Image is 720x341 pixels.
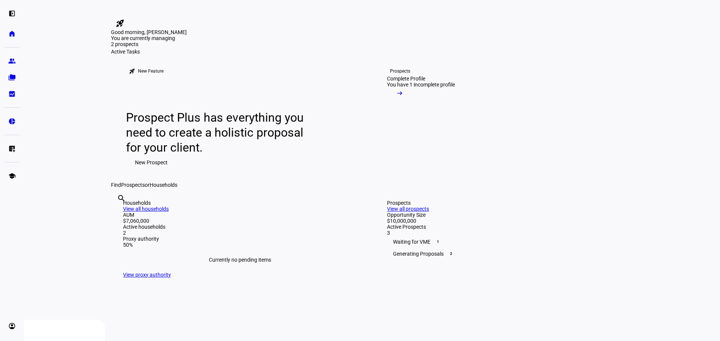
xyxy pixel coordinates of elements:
div: Prospect Plus has everything you need to create a holistic proposal for your client. [126,110,311,155]
div: 2 [123,230,357,236]
div: 2 prospects [111,41,186,47]
a: ProspectsComplete ProfileYou have 1 incomplete profile [375,55,499,182]
span: 2 [448,251,454,257]
mat-icon: arrow_right_alt [396,89,403,97]
div: $7,060,000 [123,218,357,224]
a: View proxy authority [123,272,171,278]
a: pie_chart [4,114,19,129]
div: Waiting for VME [387,236,621,248]
eth-mat-symbol: group [8,57,16,65]
eth-mat-symbol: pie_chart [8,118,16,125]
eth-mat-symbol: school [8,172,16,180]
div: New Feature [138,68,163,74]
div: 50% [123,242,357,248]
eth-mat-symbol: list_alt_add [8,145,16,152]
mat-icon: rocket_launch [129,68,135,74]
div: Prospects [390,68,410,74]
div: Active Tasks [111,49,633,55]
div: Good morning, [PERSON_NAME] [111,29,633,35]
a: View all households [123,206,169,212]
div: $10,000,000 [387,218,621,224]
span: New Prospect [135,155,168,170]
div: Households [123,200,357,206]
mat-icon: rocket_launch [115,19,124,28]
eth-mat-symbol: account_circle [8,322,16,330]
a: View all prospects [387,206,429,212]
div: Opportunity Size [387,212,621,218]
div: Prospects [387,200,621,206]
eth-mat-symbol: bid_landscape [8,90,16,98]
button: New Prospect [126,155,177,170]
input: Enter name of prospect or household [117,204,118,213]
div: You have 1 incomplete profile [387,82,455,88]
span: Prospects [121,182,145,188]
eth-mat-symbol: home [8,30,16,37]
a: bid_landscape [4,86,19,101]
div: Active households [123,224,357,230]
span: You are currently managing [111,35,175,41]
a: home [4,26,19,41]
span: 1 [435,239,441,245]
div: Active Prospects [387,224,621,230]
div: Find or [111,182,633,188]
div: AUM [123,212,357,218]
eth-mat-symbol: left_panel_open [8,10,16,17]
div: Proxy authority [123,236,357,242]
a: group [4,54,19,68]
div: Complete Profile [387,76,425,82]
mat-icon: search [117,194,126,203]
div: Currently no pending items [123,248,357,272]
a: folder_copy [4,70,19,85]
eth-mat-symbol: folder_copy [8,74,16,81]
div: 3 [387,230,621,236]
div: Generating Proposals [387,248,621,260]
span: Households [150,182,177,188]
